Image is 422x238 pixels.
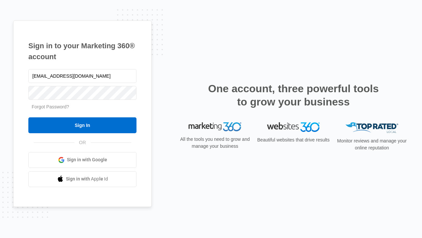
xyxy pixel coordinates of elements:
[75,139,91,146] span: OR
[189,122,241,132] img: Marketing 360
[178,136,252,150] p: All the tools you need to grow and manage your business
[335,138,409,151] p: Monitor reviews and manage your online reputation
[28,171,136,187] a: Sign in with Apple Id
[67,156,107,163] span: Sign in with Google
[256,137,330,143] p: Beautiful websites that drive results
[66,176,108,182] span: Sign in with Apple Id
[28,117,136,133] input: Sign In
[28,40,136,62] h1: Sign in to your Marketing 360® account
[28,152,136,168] a: Sign in with Google
[28,69,136,83] input: Email
[206,82,381,108] h2: One account, three powerful tools to grow your business
[346,122,398,133] img: Top Rated Local
[267,122,320,132] img: Websites 360
[32,104,69,109] a: Forgot Password?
